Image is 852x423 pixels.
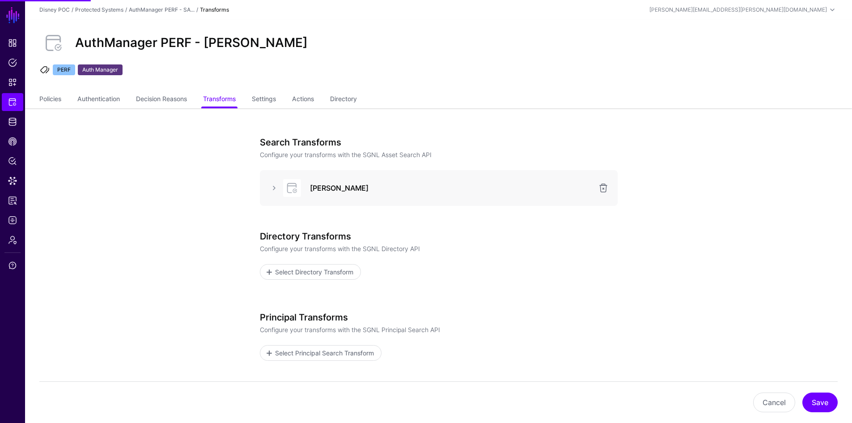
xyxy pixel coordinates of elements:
span: Reports [8,196,17,205]
span: Snippets [8,78,17,87]
span: Protected Systems [8,98,17,107]
div: / [70,6,75,14]
h2: AuthManager PERF - [PERSON_NAME] [75,35,308,51]
span: Select Principal Search Transform [274,348,375,358]
h3: [PERSON_NAME] [310,183,593,193]
a: Policies [39,91,61,108]
strong: Transforms [200,6,229,13]
span: Admin [8,235,17,244]
a: Snippets [2,73,23,91]
h3: Search Transforms [260,137,618,148]
p: Configure your transforms with the SGNL Asset Search API [260,150,618,159]
a: CAEP Hub [2,132,23,150]
a: Protected Systems [2,93,23,111]
span: Select Directory Transform [274,267,354,277]
div: / [195,6,200,14]
a: Dashboard [2,34,23,52]
a: Policies [2,54,23,72]
a: Identity Data Fabric [2,113,23,131]
a: Directory [330,91,357,108]
a: Disney POC [39,6,70,13]
p: Configure your transforms with the SGNL Directory API [260,244,618,253]
span: Identity Data Fabric [8,117,17,126]
a: Actions [292,91,314,108]
span: Auth Manager [78,64,123,75]
a: Transforms [203,91,236,108]
a: Reports [2,192,23,209]
div: [PERSON_NAME][EMAIL_ADDRESS][PERSON_NAME][DOMAIN_NAME] [649,6,827,14]
a: SGNL [5,5,21,25]
button: Cancel [753,393,795,412]
h3: Principal Transforms [260,312,618,323]
p: Configure your transforms with the SGNL Principal Search API [260,325,618,334]
a: Decision Reasons [136,91,187,108]
a: Settings [252,91,276,108]
a: Authentication [77,91,120,108]
a: Data Lens [2,172,23,190]
a: Admin [2,231,23,249]
img: svg+xml;base64,PHN2ZyB3aWR0aD0iNjQiIGhlaWdodD0iNjQiIHZpZXdCb3g9IjAgMCA2NCA2NCIgZmlsbD0ibm9uZSIgeG... [283,179,301,197]
a: Logs [2,211,23,229]
span: Data Lens [8,176,17,185]
span: Dashboard [8,38,17,47]
a: Protected Systems [75,6,123,13]
span: CAEP Hub [8,137,17,146]
span: Support [8,261,17,270]
button: Save [802,393,838,412]
a: Policy Lens [2,152,23,170]
span: Logs [8,216,17,225]
span: PERF [53,64,75,75]
h3: Directory Transforms [260,231,618,242]
a: AuthManager PERF - SA... [129,6,195,13]
span: Policy Lens [8,157,17,166]
span: Policies [8,58,17,67]
div: / [123,6,129,14]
